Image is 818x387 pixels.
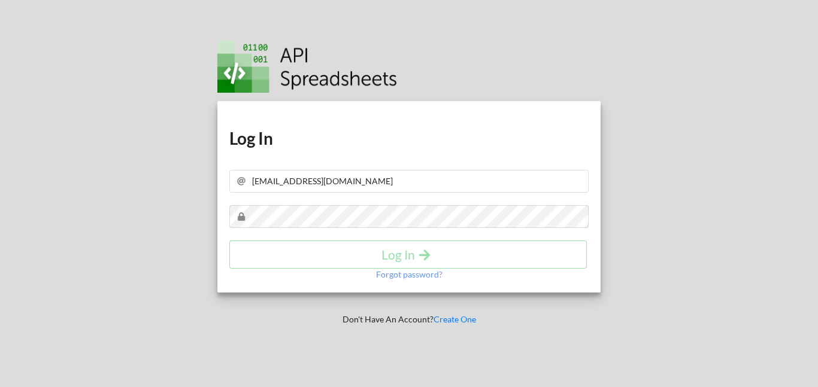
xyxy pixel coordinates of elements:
img: Logo.png [217,41,397,93]
input: Your Email [229,170,589,193]
h1: Log In [229,127,589,149]
p: Forgot password? [376,269,443,281]
p: Don't Have An Account? [209,313,609,325]
a: Create One [434,314,476,324]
